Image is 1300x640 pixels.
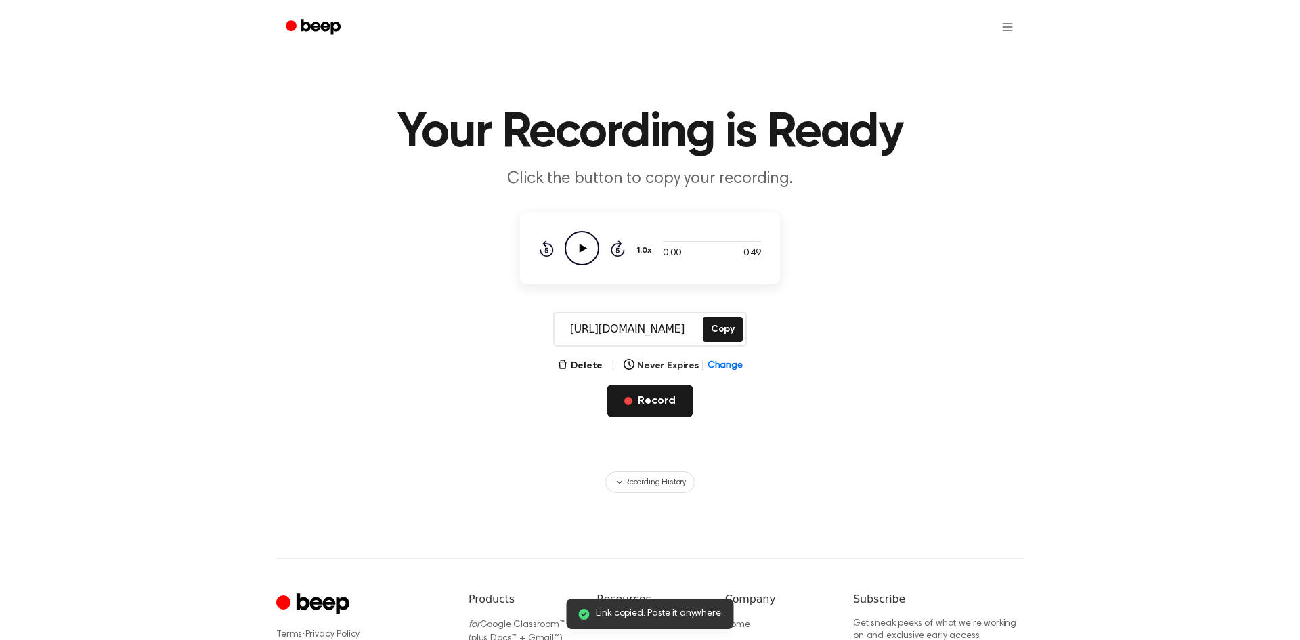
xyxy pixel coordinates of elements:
[708,359,743,373] span: Change
[469,620,480,630] i: for
[611,358,615,374] span: |
[596,607,722,621] span: Link copied. Paste it anywhere.
[607,385,693,417] button: Record
[624,359,743,373] button: Never Expires|Change
[276,591,353,618] a: Cruip
[725,591,831,607] h6: Company
[636,239,656,262] button: 1.0x
[703,317,743,342] button: Copy
[276,14,353,41] a: Beep
[276,630,302,639] a: Terms
[743,247,761,261] span: 0:49
[853,591,1024,607] h6: Subscribe
[625,476,686,488] span: Recording History
[701,359,705,373] span: |
[725,620,750,630] a: Home
[469,591,575,607] h6: Products
[390,168,910,190] p: Click the button to copy your recording.
[305,630,360,639] a: Privacy Policy
[597,591,703,607] h6: Resources
[663,247,680,261] span: 0:00
[991,11,1024,43] button: Open menu
[605,471,695,493] button: Recording History
[303,108,997,157] h1: Your Recording is Ready
[557,359,603,373] button: Delete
